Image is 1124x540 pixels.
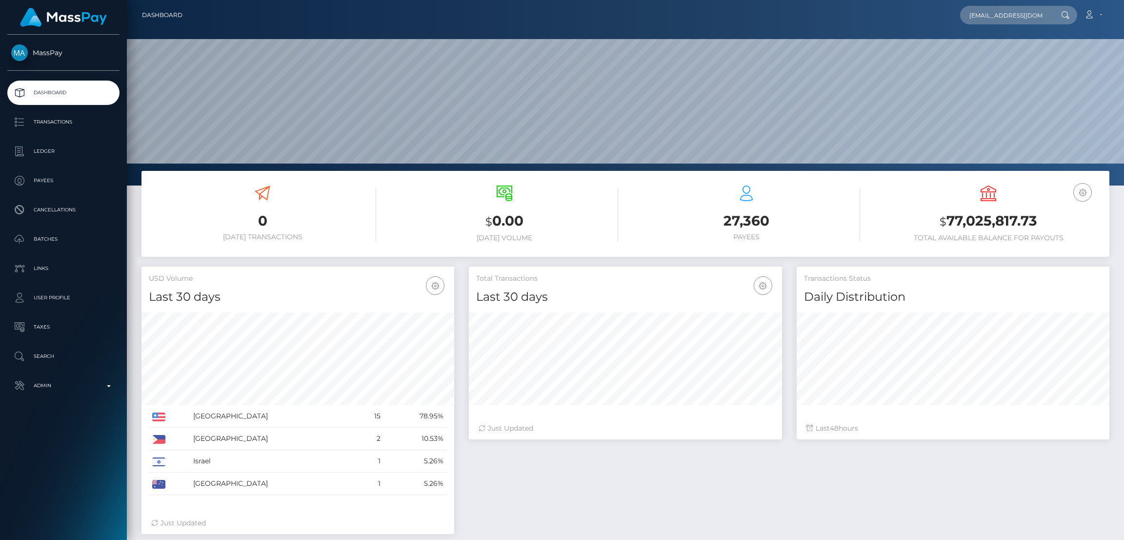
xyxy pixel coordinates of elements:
[7,374,120,398] a: Admin
[151,518,444,528] div: Just Updated
[940,215,946,228] small: $
[7,81,120,105] a: Dashboard
[152,457,165,466] img: IL.png
[875,234,1102,242] h6: Total Available Balance for Payouts
[11,378,116,393] p: Admin
[149,211,376,230] h3: 0
[190,473,357,495] td: [GEOGRAPHIC_DATA]
[7,256,120,281] a: Links
[384,450,447,473] td: 5.26%
[149,274,447,284] h5: USD Volume
[875,211,1102,231] h3: 77,025,817.73
[384,473,447,495] td: 5.26%
[7,227,120,251] a: Batches
[357,473,384,495] td: 1
[11,203,116,217] p: Cancellations
[357,428,384,450] td: 2
[476,274,774,284] h5: Total Transactions
[479,423,772,434] div: Just Updated
[391,211,618,231] h3: 0.00
[633,233,860,241] h6: Payees
[830,424,839,433] span: 48
[149,289,447,306] h4: Last 30 days
[11,261,116,276] p: Links
[11,115,116,129] p: Transactions
[7,139,120,164] a: Ledger
[7,110,120,134] a: Transactions
[485,215,492,228] small: $
[11,173,116,188] p: Payees
[190,450,357,473] td: Israel
[11,85,116,100] p: Dashboard
[142,5,182,25] a: Dashboard
[7,168,120,193] a: Payees
[20,8,107,27] img: MassPay Logo
[11,320,116,334] p: Taxes
[11,291,116,305] p: User Profile
[11,232,116,247] p: Batches
[384,405,447,428] td: 78.95%
[7,198,120,222] a: Cancellations
[804,289,1102,306] h4: Daily Distribution
[152,480,165,489] img: AU.png
[152,413,165,421] img: US.png
[11,44,28,61] img: MassPay
[190,428,357,450] td: [GEOGRAPHIC_DATA]
[7,286,120,310] a: User Profile
[357,405,384,428] td: 15
[7,344,120,369] a: Search
[804,274,1102,284] h5: Transactions Status
[149,233,376,241] h6: [DATE] Transactions
[806,423,1100,434] div: Last hours
[357,450,384,473] td: 1
[152,435,165,444] img: PH.png
[633,211,860,230] h3: 27,360
[11,349,116,364] p: Search
[190,405,357,428] td: [GEOGRAPHIC_DATA]
[960,6,1052,24] input: Search...
[7,315,120,339] a: Taxes
[391,234,618,242] h6: [DATE] Volume
[384,428,447,450] td: 10.53%
[7,48,120,57] span: MassPay
[476,289,774,306] h4: Last 30 days
[11,144,116,159] p: Ledger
